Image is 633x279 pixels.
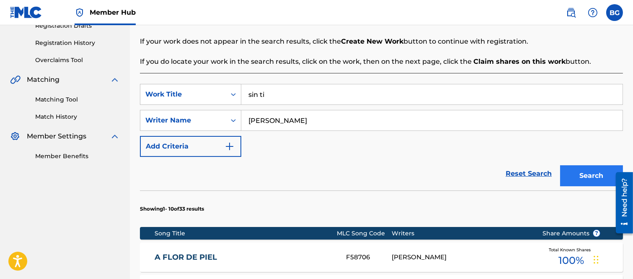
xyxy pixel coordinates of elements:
a: Public Search [563,4,579,21]
img: Matching [10,75,21,85]
div: F58706 [346,253,392,262]
button: Add Criteria [140,136,241,157]
p: If your work does not appear in the search results, click the button to continue with registration. [140,37,623,47]
a: Overclaims Tool [35,56,120,65]
iframe: Chat Widget [591,239,633,279]
div: Writer Name [145,115,221,125]
span: 100 % [558,253,584,268]
div: Help [584,4,601,21]
div: User Menu [606,4,623,21]
a: A FLOR DE PIEL [155,253,335,262]
p: If you do locate your work in the search results, click on the work, then on the next page, click... [140,57,623,67]
div: Widget de chat [591,239,633,279]
img: expand [110,131,120,141]
span: Total Known Shares [549,247,594,253]
img: 9d2ae6d4665cec9f34b9.svg [225,141,235,151]
a: Member Benefits [35,152,120,161]
div: Writers [392,229,530,238]
a: Registration Drafts [35,21,120,30]
span: Member Hub [90,8,136,17]
div: Song Title [155,229,337,238]
div: [PERSON_NAME] [392,253,530,262]
span: Matching [27,75,59,85]
a: Match History [35,112,120,121]
a: Reset Search [501,164,556,183]
div: Work Title [145,89,221,99]
img: Top Rightsholder [75,8,85,18]
span: Share Amounts [543,229,600,238]
span: Member Settings [27,131,86,141]
span: ? [593,230,600,237]
iframe: Resource Center [610,169,633,237]
button: Search [560,165,623,186]
a: Matching Tool [35,95,120,104]
form: Search Form [140,84,623,190]
img: help [588,8,598,18]
div: Arrastrar [594,247,599,272]
div: MLC Song Code [337,229,392,238]
img: search [566,8,576,18]
a: Registration History [35,39,120,47]
img: Member Settings [10,131,20,141]
img: expand [110,75,120,85]
strong: Create New Work [341,37,403,45]
img: MLC Logo [10,6,42,18]
p: Showing 1 - 10 of 33 results [140,205,204,213]
strong: Claim shares on this work [473,57,566,65]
